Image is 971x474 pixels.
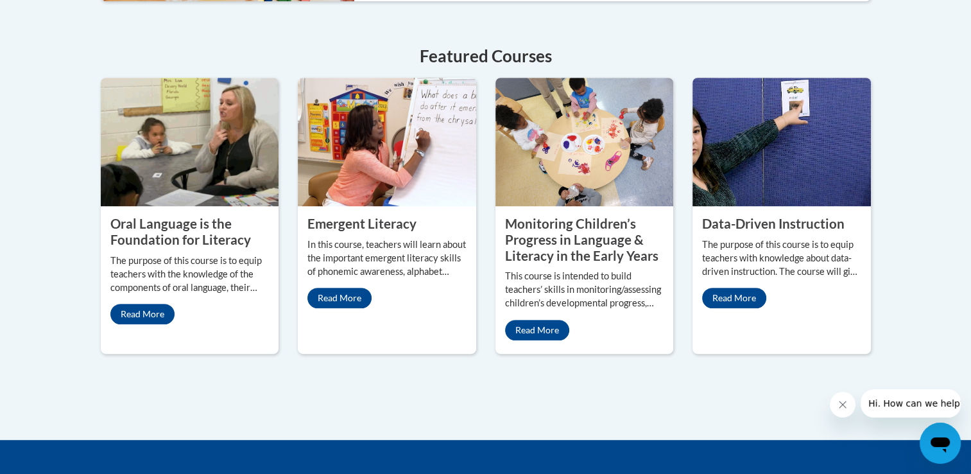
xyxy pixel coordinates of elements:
[307,238,467,279] p: In this course, teachers will learn about the important emergent literacy skills of phonemic awar...
[702,216,845,231] property: Data-Driven Instruction
[101,44,871,69] h4: Featured Courses
[861,389,961,417] iframe: Message from company
[692,78,871,206] img: Data-Driven Instruction
[101,78,279,206] img: Oral Language is the Foundation for Literacy
[702,288,766,308] a: Read More
[110,254,270,295] p: The purpose of this course is to equip teachers with the knowledge of the components of oral lang...
[505,216,658,263] property: Monitoring Children’s Progress in Language & Literacy in the Early Years
[307,216,417,231] property: Emergent Literacy
[110,216,251,247] property: Oral Language is the Foundation for Literacy
[8,9,104,19] span: Hi. How can we help?
[307,288,372,308] a: Read More
[495,78,674,206] img: Monitoring Children’s Progress in Language & Literacy in the Early Years
[298,78,476,206] img: Emergent Literacy
[505,270,664,310] p: This course is intended to build teachers’ skills in monitoring/assessing children’s developmenta...
[505,320,569,340] a: Read More
[920,423,961,464] iframe: Button to launch messaging window
[830,392,855,417] iframe: Close message
[110,304,175,324] a: Read More
[702,238,861,279] p: The purpose of this course is to equip teachers with knowledge about data-driven instruction. The...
